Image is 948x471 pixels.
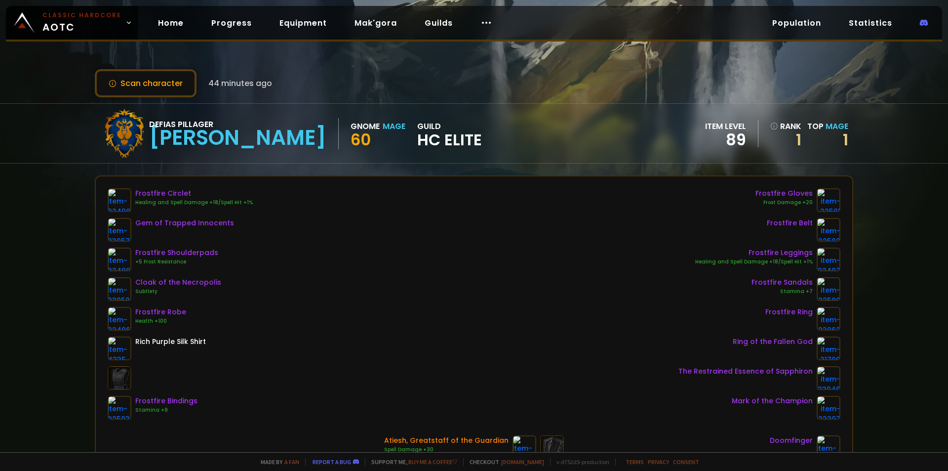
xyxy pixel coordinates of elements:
[135,248,218,258] div: Frostfire Shoulderpads
[135,396,197,406] div: Frostfire Bindings
[135,218,234,228] div: Gem of Trapped Innocents
[767,218,813,228] div: Frostfire Belt
[384,446,509,454] div: Spell Damage +30
[351,128,371,151] span: 60
[751,277,813,288] div: Frostfire Sandals
[705,132,746,147] div: 89
[807,120,848,132] div: Top
[255,458,299,466] span: Made by
[313,458,351,466] a: Report a bug
[42,11,121,20] small: Classic Hardcore
[417,120,482,147] div: guild
[135,199,253,207] div: Healing and Spell Damage +18/Spell Hit +1%
[149,118,326,130] div: Defias Pillager
[347,13,405,33] a: Mak'gora
[135,188,253,199] div: Frostfire Circlet
[817,248,840,271] img: item-22497
[383,120,405,132] div: Mage
[6,6,138,40] a: Classic HardcoreAOTC
[135,406,197,414] div: Stamina +9
[733,337,813,347] div: Ring of the Fallen God
[384,435,509,446] div: Atiesh, Greatstaff of the Guardian
[755,199,813,207] div: Frost Damage +20
[108,307,131,331] img: item-22496
[817,188,840,212] img: item-22501
[841,13,900,33] a: Statistics
[770,435,813,446] div: Doomfinger
[135,307,186,317] div: Frostfire Robe
[770,120,801,132] div: rank
[208,77,272,89] span: 44 minutes ago
[150,13,192,33] a: Home
[463,458,544,466] span: Checkout
[817,277,840,301] img: item-22500
[108,248,131,271] img: item-22499
[501,458,544,466] a: [DOMAIN_NAME]
[108,396,131,420] img: item-22503
[732,396,813,406] div: Mark of the Champion
[550,458,609,466] span: v. d752d5 - production
[648,458,669,466] a: Privacy
[108,277,131,301] img: item-23050
[135,277,221,288] div: Cloak of the Necropolis
[417,13,461,33] a: Guilds
[817,218,840,242] img: item-22502
[817,307,840,331] img: item-23062
[765,307,813,317] div: Frostfire Ring
[817,396,840,420] img: item-23207
[673,458,699,466] a: Consent
[817,337,840,360] img: item-21709
[408,458,457,466] a: Buy me a coffee
[108,218,131,242] img: item-23057
[135,288,221,296] div: Subtlety
[417,132,482,147] span: HC Elite
[764,13,829,33] a: Population
[626,458,644,466] a: Terms
[817,435,840,459] img: item-22821
[135,258,218,266] div: +5 Frost Resistance
[705,120,746,132] div: item level
[755,188,813,199] div: Frostfire Gloves
[513,435,536,459] img: item-22589
[42,11,121,35] span: AOTC
[826,121,848,132] span: Mage
[351,120,380,132] div: Gnome
[149,130,326,145] div: [PERSON_NAME]
[95,69,197,97] button: Scan character
[284,458,299,466] a: a fan
[108,337,131,360] img: item-4335
[108,188,131,212] img: item-22498
[751,288,813,296] div: Stamina +7
[272,13,335,33] a: Equipment
[135,317,186,325] div: Health +100
[203,13,260,33] a: Progress
[678,366,813,377] div: The Restrained Essence of Sapphiron
[770,132,801,147] a: 1
[695,258,813,266] div: Healing and Spell Damage +18/Spell Hit +1%
[843,128,848,151] a: 1
[365,458,457,466] span: Support me,
[695,248,813,258] div: Frostfire Leggings
[135,337,206,347] div: Rich Purple Silk Shirt
[817,366,840,390] img: item-23046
